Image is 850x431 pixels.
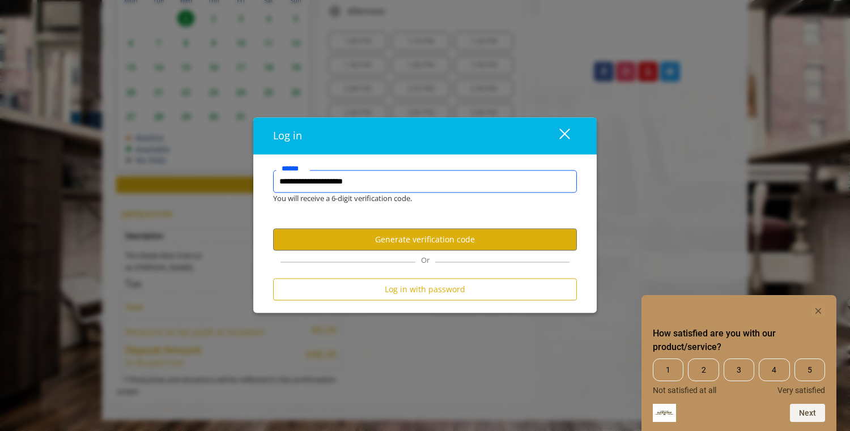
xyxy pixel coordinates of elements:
[538,125,577,148] button: close dialog
[653,304,825,422] div: How satisfied are you with our product/service? Select an option from 1 to 5, with 1 being Not sa...
[759,359,789,381] span: 4
[546,127,569,144] div: close dialog
[790,404,825,422] button: Next question
[265,193,568,205] div: You will receive a 6-digit verification code.
[777,386,825,395] span: Very satisfied
[794,359,825,381] span: 5
[653,359,825,395] div: How satisfied are you with our product/service? Select an option from 1 to 5, with 1 being Not sa...
[273,129,302,143] span: Log in
[653,327,825,354] h2: How satisfied are you with our product/service? Select an option from 1 to 5, with 1 being Not sa...
[273,229,577,251] button: Generate verification code
[653,386,716,395] span: Not satisfied at all
[653,359,683,381] span: 1
[688,359,719,381] span: 2
[811,304,825,318] button: Hide survey
[273,279,577,301] button: Log in with password
[415,255,435,266] span: Or
[724,359,754,381] span: 3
